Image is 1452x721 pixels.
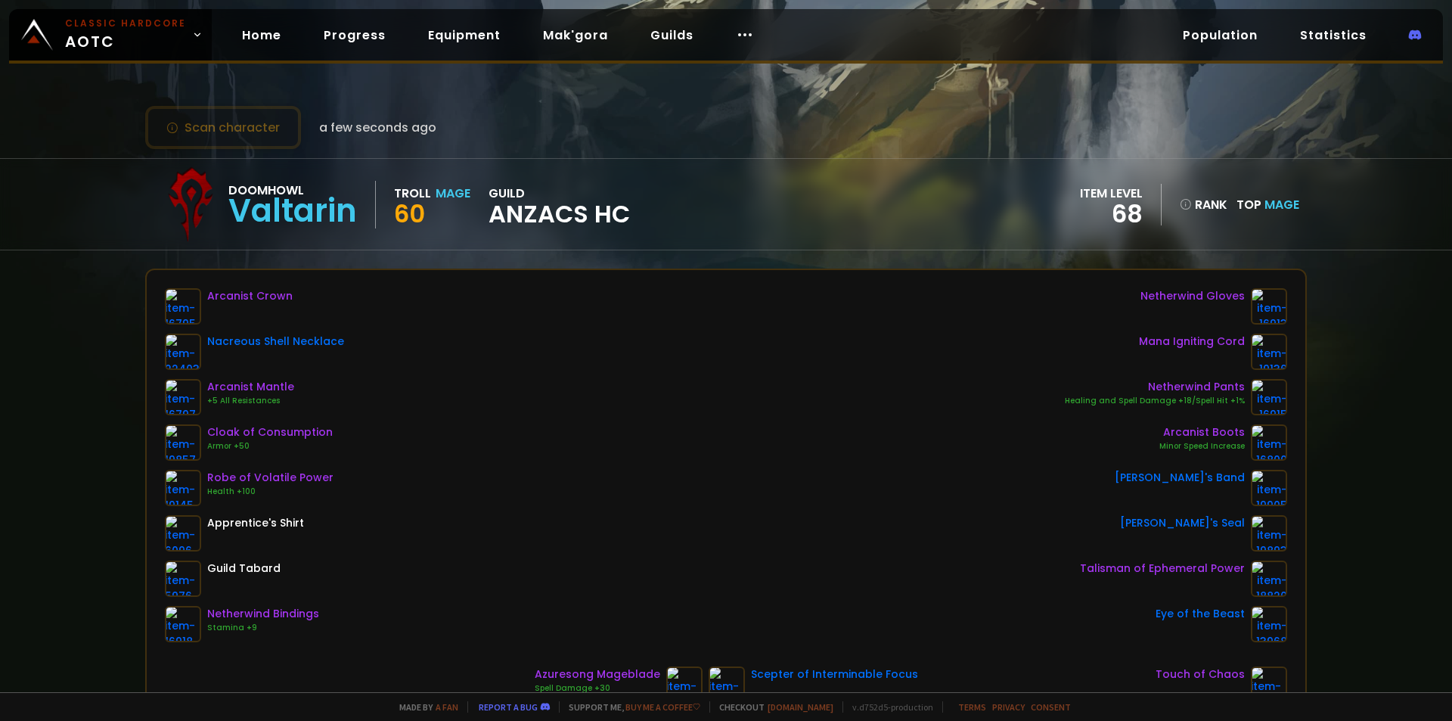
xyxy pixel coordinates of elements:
div: [PERSON_NAME]'s Seal [1120,515,1245,531]
div: Nacreous Shell Necklace [207,334,344,350]
div: Cloak of Consumption [207,424,333,440]
div: Mana Igniting Cord [1139,334,1245,350]
img: item-6096 [165,515,201,552]
span: Anzacs HC [489,203,630,225]
div: Health +100 [207,486,334,498]
img: item-17103 [666,667,703,703]
div: Arcanist Boots [1159,424,1245,440]
div: Doomhowl [228,181,357,200]
span: 60 [394,197,425,231]
img: item-16915 [1251,379,1287,415]
div: guild [489,184,630,225]
span: Checkout [709,701,833,713]
div: Azuresong Mageblade [535,667,660,682]
a: a fan [436,701,458,713]
a: Guilds [638,20,706,51]
span: v. d752d5 - production [842,701,933,713]
img: item-19905 [1251,470,1287,506]
div: Robe of Volatile Power [207,470,334,486]
img: item-5976 [165,561,201,597]
a: Equipment [416,20,513,51]
a: Statistics [1288,20,1379,51]
a: Report a bug [479,701,538,713]
img: item-18820 [1251,561,1287,597]
img: item-16800 [1251,424,1287,461]
span: AOTC [65,17,186,53]
img: item-13968 [1251,606,1287,642]
div: Spell Damage +30 [535,682,660,695]
div: Stamina +9 [207,622,319,634]
span: Mage [1264,196,1299,213]
div: Netherwind Pants [1065,379,1245,395]
a: Progress [312,20,398,51]
a: [DOMAIN_NAME] [768,701,833,713]
div: Scepter of Interminable Focus [751,667,918,682]
div: Mage [436,184,470,203]
a: Consent [1031,701,1071,713]
div: item level [1080,184,1143,203]
span: a few seconds ago [319,118,436,137]
div: Minor Speed Increase [1159,440,1245,452]
img: item-16913 [1251,288,1287,325]
div: Talisman of Ephemeral Power [1080,561,1245,576]
div: rank [1180,195,1227,214]
div: Arcanist Mantle [207,379,294,395]
span: Made by [390,701,458,713]
img: item-22403 [165,334,201,370]
a: Mak'gora [531,20,620,51]
div: Touch of Chaos [1156,667,1245,682]
img: item-16797 [165,379,201,415]
div: Armor +50 [207,440,333,452]
div: 68 [1080,203,1143,225]
div: Healing and Spell Damage +18/Spell Hit +1% [1065,395,1245,407]
div: Guild Tabard [207,561,281,576]
img: item-16918 [165,606,201,642]
img: item-22329 [709,667,745,703]
div: Apprentice's Shirt [207,515,304,531]
img: item-19893 [1251,515,1287,552]
div: +5 All Resistances [207,395,294,407]
div: Netherwind Bindings [207,606,319,622]
span: Support me, [559,701,700,713]
a: Buy me a coffee [625,701,700,713]
div: Troll [394,184,431,203]
a: Home [230,20,293,51]
div: Valtarin [228,200,357,222]
img: item-19861 [1251,667,1287,703]
a: Terms [958,701,986,713]
small: Classic Hardcore [65,17,186,30]
div: [PERSON_NAME]'s Band [1115,470,1245,486]
a: Classic HardcoreAOTC [9,9,212,61]
img: item-16795 [165,288,201,325]
a: Privacy [992,701,1025,713]
div: Arcanist Crown [207,288,293,304]
div: Eye of the Beast [1156,606,1245,622]
a: Population [1171,20,1270,51]
img: item-19145 [165,470,201,506]
button: Scan character [145,106,301,149]
div: Netherwind Gloves [1140,288,1245,304]
img: item-19136 [1251,334,1287,370]
img: item-19857 [165,424,201,461]
div: Top [1236,195,1299,214]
